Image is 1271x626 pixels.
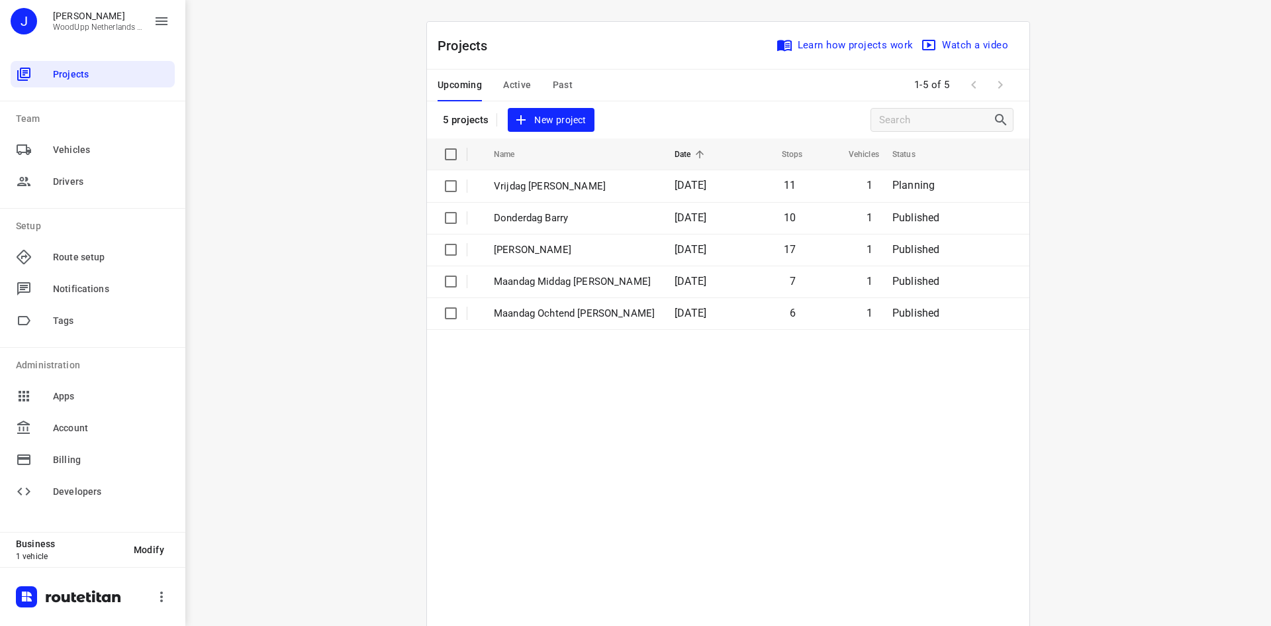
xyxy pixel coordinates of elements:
[892,275,940,287] span: Published
[892,179,935,191] span: Planning
[16,358,175,372] p: Administration
[867,307,872,319] span: 1
[134,545,164,555] span: Modify
[675,307,706,319] span: [DATE]
[53,282,169,296] span: Notifications
[494,274,655,289] p: Maandag Middag Barry
[11,168,175,195] div: Drivers
[11,244,175,270] div: Route setup
[867,211,872,224] span: 1
[11,383,175,409] div: Apps
[123,538,175,562] button: Modify
[765,146,803,162] span: Stops
[11,307,175,334] div: Tags
[892,243,940,256] span: Published
[16,552,123,561] p: 1 vehicle
[16,539,123,549] p: Business
[675,275,706,287] span: [DATE]
[831,146,879,162] span: Vehicles
[53,68,169,81] span: Projects
[494,242,655,258] p: Barry Woensdag
[675,179,706,191] span: [DATE]
[892,307,940,319] span: Published
[867,275,872,287] span: 1
[790,275,796,287] span: 7
[867,179,872,191] span: 1
[508,108,594,132] button: New project
[53,23,143,32] p: WoodUpp Netherlands B.V.
[675,243,706,256] span: [DATE]
[53,11,143,21] p: Jesper Elenbaas
[784,179,796,191] span: 11
[892,211,940,224] span: Published
[53,485,169,499] span: Developers
[892,146,933,162] span: Status
[443,114,489,126] p: 5 projects
[553,77,573,93] span: Past
[53,143,169,157] span: Vehicles
[494,146,532,162] span: Name
[784,211,796,224] span: 10
[11,446,175,473] div: Billing
[53,390,169,403] span: Apps
[993,112,1013,128] div: Search
[53,250,169,264] span: Route setup
[11,136,175,163] div: Vehicles
[503,77,531,93] span: Active
[909,71,955,99] span: 1-5 of 5
[11,478,175,505] div: Developers
[53,175,169,189] span: Drivers
[53,421,169,435] span: Account
[438,77,482,93] span: Upcoming
[494,211,655,226] p: Donderdag Barry
[494,306,655,321] p: Maandag Ochtend Barry
[961,72,987,98] span: Previous Page
[11,415,175,441] div: Account
[16,219,175,233] p: Setup
[867,243,872,256] span: 1
[675,211,706,224] span: [DATE]
[53,314,169,328] span: Tags
[11,8,37,34] div: J
[987,72,1013,98] span: Next Page
[438,36,498,56] p: Projects
[879,110,993,130] input: Search projects
[790,307,796,319] span: 6
[516,112,586,129] span: New project
[11,61,175,87] div: Projects
[16,112,175,126] p: Team
[11,276,175,302] div: Notifications
[675,146,708,162] span: Date
[53,453,169,467] span: Billing
[494,179,655,194] p: Vrijdag Barry
[784,243,796,256] span: 17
